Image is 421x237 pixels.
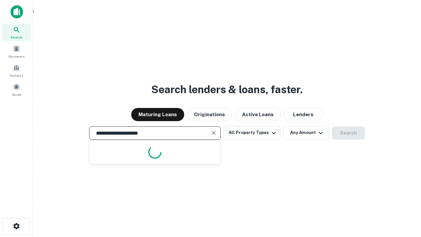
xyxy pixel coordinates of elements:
[10,73,23,78] span: Contacts
[235,108,281,121] button: Active Loans
[11,35,22,40] span: Search
[209,128,218,138] button: Clear
[2,81,31,98] a: Saved
[131,108,184,121] button: Maturing Loans
[2,62,31,79] a: Contacts
[151,82,303,97] h3: Search lenders & loans, faster.
[223,126,281,140] button: All Property Types
[187,108,232,121] button: Originations
[2,42,31,60] a: Borrowers
[9,54,24,59] span: Borrowers
[12,92,21,97] span: Saved
[2,23,31,41] a: Search
[283,126,329,140] button: Any Amount
[11,5,23,18] img: capitalize-icon.png
[284,108,323,121] button: Lenders
[388,184,421,216] iframe: Chat Widget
